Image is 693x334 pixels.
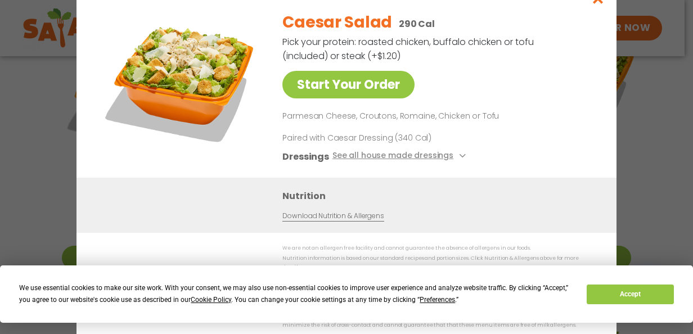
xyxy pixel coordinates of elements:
[420,296,455,304] span: Preferences
[282,254,594,272] p: Nutrition information is based on our standard recipes and portion sizes. Click Nutrition & Aller...
[19,282,573,306] div: We use essential cookies to make our site work. With your consent, we may also use non-essential ...
[399,17,435,31] p: 290 Cal
[102,2,259,160] img: Featured product photo for Caesar Salad
[282,71,415,98] a: Start Your Order
[282,189,600,203] h3: Nutrition
[282,35,535,63] p: Pick your protein: roasted chicken, buffalo chicken or tofu (included) or steak (+$1.20)
[332,150,469,164] button: See all house made dressings
[282,211,384,222] a: Download Nutrition & Allergens
[282,132,490,144] p: Paired with Caesar Dressing (340 Cal)
[282,150,329,164] h3: Dressings
[282,110,589,123] p: Parmesan Cheese, Croutons, Romaine, Chicken or Tofu
[282,11,392,34] h2: Caesar Salad
[282,244,594,252] p: We are not an allergen free facility and cannot guarantee the absence of allergens in our foods.
[587,285,673,304] button: Accept
[191,296,231,304] span: Cookie Policy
